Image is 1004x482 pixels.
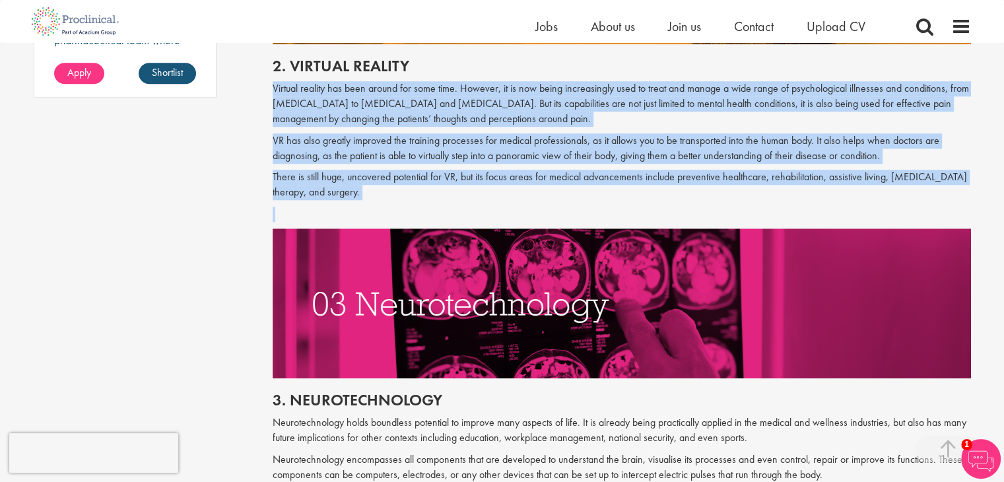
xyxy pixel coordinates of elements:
a: About us [591,18,635,35]
h2: 2. Virtual reality [273,57,971,75]
span: 1 [961,439,972,450]
a: Apply [54,63,104,84]
p: Virtual reality has been around for some time. However, it is now being increasingly used to trea... [273,81,971,127]
a: Jobs [535,18,558,35]
h2: 3. Neurotechnology [273,392,971,409]
span: Apply [67,65,91,79]
a: Join us [668,18,701,35]
a: Upload CV [807,18,865,35]
a: Shortlist [139,63,196,84]
p: There is still huge, uncovered potential for VR, but its focus areas for medical advancements inc... [273,170,971,200]
p: Neurotechnology holds boundless potential to improve many aspects of life. It is already being pr... [273,415,971,446]
a: Contact [734,18,774,35]
img: Chatbot [961,439,1001,479]
iframe: reCAPTCHA [9,433,178,473]
p: VR has also greatly improved the training processes for medical professionals, as it allows you t... [273,133,971,164]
